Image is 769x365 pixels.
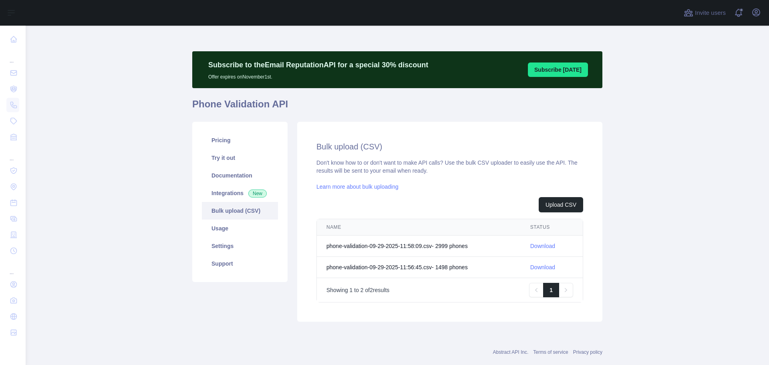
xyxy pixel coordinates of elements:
[326,286,389,294] p: Showing to of results
[6,260,19,276] div: ...
[543,283,559,297] a: 1
[208,59,428,71] p: Subscribe to the Email Reputation API for a special 30 % discount
[202,167,278,184] a: Documentation
[202,149,278,167] a: Try it out
[6,146,19,162] div: ...
[192,98,602,117] h1: Phone Validation API
[202,184,278,202] a: Integrations New
[317,236,521,257] td: phone-validation-09-29-2025-11:58:09.csv - 2999 phone s
[202,237,278,255] a: Settings
[530,243,555,249] a: Download
[202,202,278,220] a: Bulk upload (CSV)
[533,349,568,355] a: Terms of service
[202,220,278,237] a: Usage
[521,219,583,236] th: STATUS
[6,48,19,64] div: ...
[316,141,583,152] h2: Bulk upload (CSV)
[530,264,555,270] a: Download
[695,8,726,18] span: Invite users
[248,190,267,198] span: New
[528,63,588,77] button: Subscribe [DATE]
[573,349,602,355] a: Privacy policy
[316,184,399,190] a: Learn more about bulk uploading
[539,197,583,212] button: Upload CSV
[202,131,278,149] a: Pricing
[317,219,521,236] th: NAME
[360,287,364,293] span: 2
[682,6,727,19] button: Invite users
[317,257,521,278] td: phone-validation-09-29-2025-11:56:45.csv - 1498 phone s
[208,71,428,80] p: Offer expires on November 1st.
[350,287,353,293] span: 1
[316,159,583,302] div: Don't know how to or don't want to make API calls? Use the bulk CSV uploader to easily use the AP...
[529,283,573,297] nav: Pagination
[202,255,278,272] a: Support
[493,349,529,355] a: Abstract API Inc.
[370,287,373,293] span: 2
